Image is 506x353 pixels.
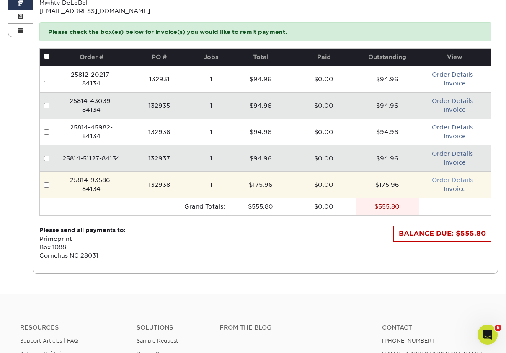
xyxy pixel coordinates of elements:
th: Outstanding [356,49,419,66]
td: 132936 [125,119,193,145]
th: Order # [58,49,126,66]
td: $94.96 [229,92,292,119]
strong: Please send all payments to: [39,227,125,233]
td: $0.00 [292,198,356,215]
td: $175.96 [356,171,419,198]
a: Invoice [444,80,466,87]
td: $94.96 [356,145,419,171]
a: Invoice [444,186,466,192]
h4: Resources [20,324,124,331]
td: $94.96 [229,66,292,92]
td: $94.96 [229,145,292,171]
td: $0.00 [292,145,356,171]
td: $94.96 [229,119,292,145]
th: Jobs [193,49,229,66]
a: Order Details [432,71,473,78]
td: 25812-20217-84134 [58,66,126,92]
div: BALANCE DUE: $555.80 [393,226,491,242]
td: 132935 [125,92,193,119]
a: Invoice [444,133,466,139]
td: 1 [193,171,229,198]
td: $94.96 [356,92,419,119]
th: Total [229,49,292,66]
td: Grand Totals: [58,198,229,215]
a: Order Details [432,98,473,104]
a: Contact [382,324,486,331]
th: Paid [292,49,356,66]
a: Invoice [444,106,466,113]
td: $0.00 [292,92,356,119]
td: 25814-51127-84134 [58,145,126,171]
td: 25814-43039-84134 [58,92,126,119]
th: View [419,49,491,66]
td: 1 [193,145,229,171]
td: $0.00 [292,171,356,198]
iframe: Intercom live chat [478,325,498,345]
td: 25814-45982-84134 [58,119,126,145]
td: 25814-93586-84134 [58,171,126,198]
a: Order Details [432,150,473,157]
a: [PHONE_NUMBER] [382,338,434,344]
input: Pay all invoices [44,54,49,59]
td: 132938 [125,171,193,198]
td: $0.00 [292,66,356,92]
td: $555.80 [229,198,292,215]
td: $175.96 [229,171,292,198]
td: $0.00 [292,119,356,145]
h4: Solutions [137,324,207,331]
td: 1 [193,119,229,145]
a: Order Details [432,124,473,131]
span: 6 [495,325,501,331]
h4: From the Blog [219,324,360,331]
th: PO # [125,49,193,66]
td: 132931 [125,66,193,92]
p: Primoprint Box 1088 Cornelius NC 28031 [39,226,125,260]
td: 132937 [125,145,193,171]
a: Order Details [432,177,473,183]
td: 1 [193,92,229,119]
td: 1 [193,66,229,92]
td: $94.96 [356,66,419,92]
p: Please check the box(es) below for invoice(s) you would like to remit payment. [39,22,492,41]
a: Invoice [444,159,466,166]
a: Sample Request [137,338,178,344]
td: $94.96 [356,119,419,145]
iframe: Google Customer Reviews [2,327,71,350]
stong: $555.80 [374,203,400,210]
